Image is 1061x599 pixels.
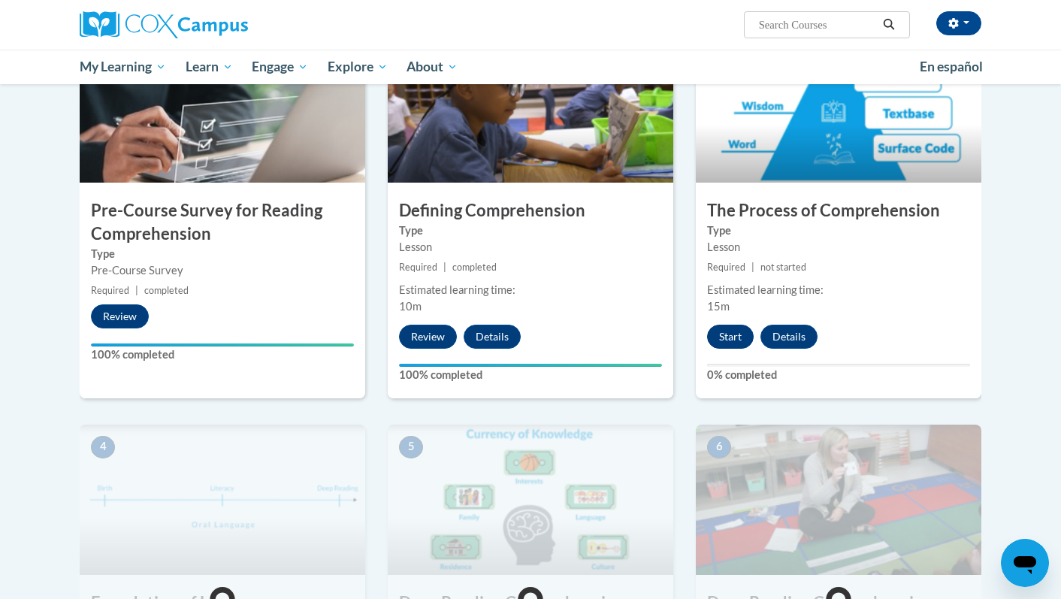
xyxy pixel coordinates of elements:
img: Course Image [388,32,673,183]
span: Engage [252,58,308,76]
span: My Learning [80,58,166,76]
span: 10m [399,300,422,313]
label: Type [91,246,354,262]
div: Your progress [399,364,662,367]
a: Cox Campus [80,11,365,38]
h3: Defining Comprehension [388,199,673,222]
img: Course Image [696,32,981,183]
a: Learn [176,50,243,84]
img: Course Image [80,425,365,575]
span: Required [399,262,437,273]
span: 5 [399,436,423,458]
img: Course Image [80,32,365,183]
label: 100% completed [91,346,354,363]
h3: The Process of Comprehension [696,199,981,222]
span: | [443,262,446,273]
div: Your progress [91,343,354,346]
span: | [135,285,138,296]
span: About [407,58,458,76]
label: 100% completed [399,367,662,383]
label: Type [399,222,662,239]
a: Engage [242,50,318,84]
span: | [751,262,754,273]
span: Required [707,262,745,273]
span: Learn [186,58,233,76]
label: Type [707,222,970,239]
iframe: Button to launch messaging window [1001,539,1049,587]
input: Search Courses [757,16,878,34]
span: completed [452,262,497,273]
img: Course Image [696,425,981,575]
button: Account Settings [936,11,981,35]
label: 0% completed [707,367,970,383]
span: Explore [328,58,388,76]
span: Required [91,285,129,296]
span: En español [920,59,983,74]
img: Course Image [388,425,673,575]
a: About [397,50,468,84]
button: Details [760,325,818,349]
button: Details [464,325,521,349]
div: Lesson [399,239,662,256]
div: Lesson [707,239,970,256]
a: En español [910,51,993,83]
span: 15m [707,300,730,313]
div: Estimated learning time: [399,282,662,298]
h3: Pre-Course Survey for Reading Comprehension [80,199,365,246]
div: Main menu [57,50,1004,84]
button: Start [707,325,754,349]
span: completed [144,285,189,296]
button: Review [399,325,457,349]
a: My Learning [70,50,176,84]
div: Estimated learning time: [707,282,970,298]
div: Pre-Course Survey [91,262,354,279]
button: Review [91,304,149,328]
img: Cox Campus [80,11,248,38]
span: 6 [707,436,731,458]
a: Explore [318,50,397,84]
button: Search [878,16,900,34]
span: not started [760,262,806,273]
span: 4 [91,436,115,458]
